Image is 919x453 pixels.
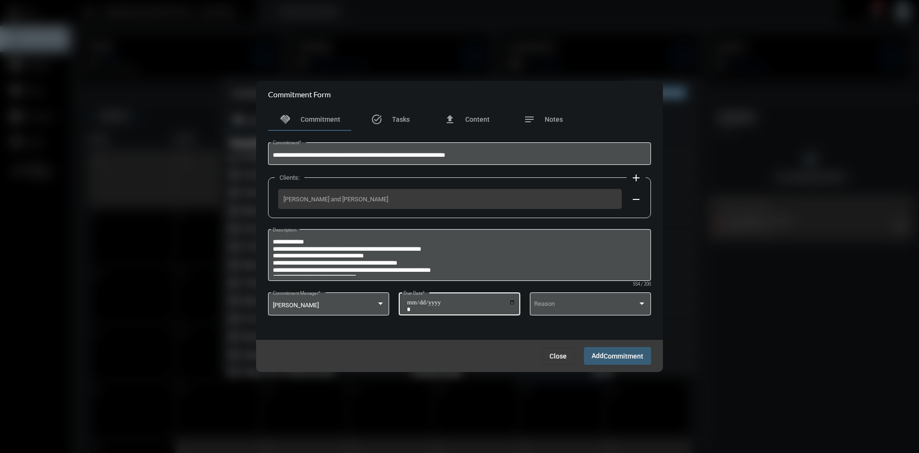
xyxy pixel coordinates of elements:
[283,196,616,203] span: [PERSON_NAME] and [PERSON_NAME]
[444,114,456,125] mat-icon: file_upload
[275,174,304,181] label: Clients:
[630,172,642,184] mat-icon: add
[301,116,340,123] span: Commitment
[392,116,410,123] span: Tasks
[524,114,535,125] mat-icon: notes
[630,194,642,205] mat-icon: remove
[604,352,643,360] span: Commitment
[273,302,319,309] span: [PERSON_NAME]
[371,114,382,125] mat-icon: task_alt
[465,116,490,123] span: Content
[268,90,331,99] h2: Commitment Form
[545,116,563,123] span: Notes
[549,352,567,360] span: Close
[633,282,651,287] mat-hint: 554 / 200
[592,352,643,360] span: Add
[542,348,574,365] button: Close
[584,347,651,365] button: AddCommitment
[280,114,291,125] mat-icon: handshake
